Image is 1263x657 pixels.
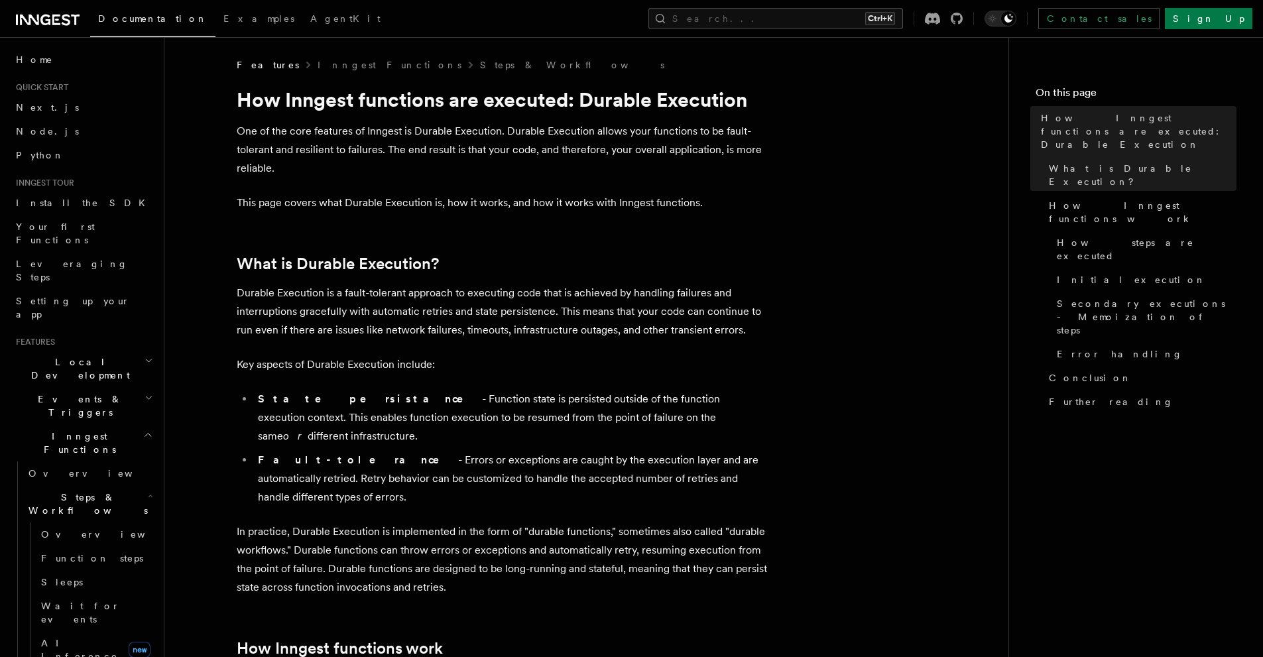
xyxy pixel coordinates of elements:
[16,126,79,137] span: Node.js
[23,491,148,517] span: Steps & Workflows
[648,8,903,29] button: Search...Ctrl+K
[1044,366,1236,390] a: Conclusion
[302,4,389,36] a: AgentKit
[90,4,215,37] a: Documentation
[36,570,156,594] a: Sleeps
[985,11,1016,27] button: Toggle dark mode
[237,255,439,273] a: What is Durable Execution?
[36,594,156,631] a: Wait for events
[98,13,208,24] span: Documentation
[16,102,79,113] span: Next.js
[41,553,143,564] span: Function steps
[1052,268,1236,292] a: Initial execution
[41,529,178,540] span: Overview
[1057,236,1236,263] span: How steps are executed
[223,13,294,24] span: Examples
[16,296,130,320] span: Setting up your app
[36,546,156,570] a: Function steps
[1049,395,1173,408] span: Further reading
[258,392,482,405] strong: State persistance
[1038,8,1160,29] a: Contact sales
[11,337,55,347] span: Features
[11,48,156,72] a: Home
[865,12,895,25] kbd: Ctrl+K
[1041,111,1236,151] span: How Inngest functions are executed: Durable Execution
[1049,162,1236,188] span: What is Durable Execution?
[36,522,156,546] a: Overview
[1044,194,1236,231] a: How Inngest functions work
[283,430,308,442] em: or
[11,191,156,215] a: Install the SDK
[23,461,156,485] a: Overview
[11,289,156,326] a: Setting up your app
[11,424,156,461] button: Inngest Functions
[254,451,767,507] li: - Errors or exceptions are caught by the execution layer and are automatically retried. Retry beh...
[1165,8,1252,29] a: Sign Up
[1057,273,1206,286] span: Initial execution
[318,58,461,72] a: Inngest Functions
[310,13,381,24] span: AgentKit
[11,143,156,167] a: Python
[11,350,156,387] button: Local Development
[1044,156,1236,194] a: What is Durable Execution?
[11,392,145,419] span: Events & Triggers
[11,82,68,93] span: Quick start
[480,58,664,72] a: Steps & Workflows
[1057,347,1183,361] span: Error handling
[23,485,156,522] button: Steps & Workflows
[41,601,120,625] span: Wait for events
[16,259,128,282] span: Leveraging Steps
[237,58,299,72] span: Features
[11,178,74,188] span: Inngest tour
[11,252,156,289] a: Leveraging Steps
[254,390,767,446] li: - Function state is persisted outside of the function execution context. This enables function ex...
[11,430,143,456] span: Inngest Functions
[11,95,156,119] a: Next.js
[16,150,64,160] span: Python
[11,119,156,143] a: Node.js
[16,221,95,245] span: Your first Functions
[1049,199,1236,225] span: How Inngest functions work
[237,122,767,178] p: One of the core features of Inngest is Durable Execution. Durable Execution allows your functions...
[237,284,767,339] p: Durable Execution is a fault-tolerant approach to executing code that is achieved by handling fai...
[11,355,145,382] span: Local Development
[41,577,83,587] span: Sleeps
[1036,106,1236,156] a: How Inngest functions are executed: Durable Execution
[11,215,156,252] a: Your first Functions
[1057,297,1236,337] span: Secondary executions - Memoization of steps
[237,194,767,212] p: This page covers what Durable Execution is, how it works, and how it works with Inngest functions.
[237,355,767,374] p: Key aspects of Durable Execution include:
[1052,292,1236,342] a: Secondary executions - Memoization of steps
[1049,371,1132,385] span: Conclusion
[237,88,767,111] h1: How Inngest functions are executed: Durable Execution
[16,198,153,208] span: Install the SDK
[258,453,458,466] strong: Fault-tolerance
[237,522,767,597] p: In practice, Durable Execution is implemented in the form of "durable functions," sometimes also ...
[16,53,53,66] span: Home
[1052,231,1236,268] a: How steps are executed
[215,4,302,36] a: Examples
[1052,342,1236,366] a: Error handling
[1044,390,1236,414] a: Further reading
[29,468,165,479] span: Overview
[1036,85,1236,106] h4: On this page
[11,387,156,424] button: Events & Triggers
